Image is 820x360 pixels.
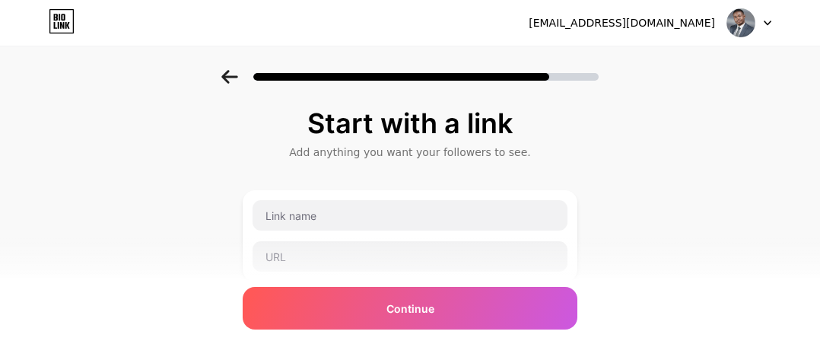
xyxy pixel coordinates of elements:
[529,15,715,31] div: [EMAIL_ADDRESS][DOMAIN_NAME]
[253,241,567,272] input: URL
[253,200,567,231] input: Link name
[726,8,755,37] img: Cheik RABO (LeJodala)
[250,108,570,139] div: Start with a link
[386,301,434,317] span: Continue
[250,145,570,160] div: Add anything you want your followers to see.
